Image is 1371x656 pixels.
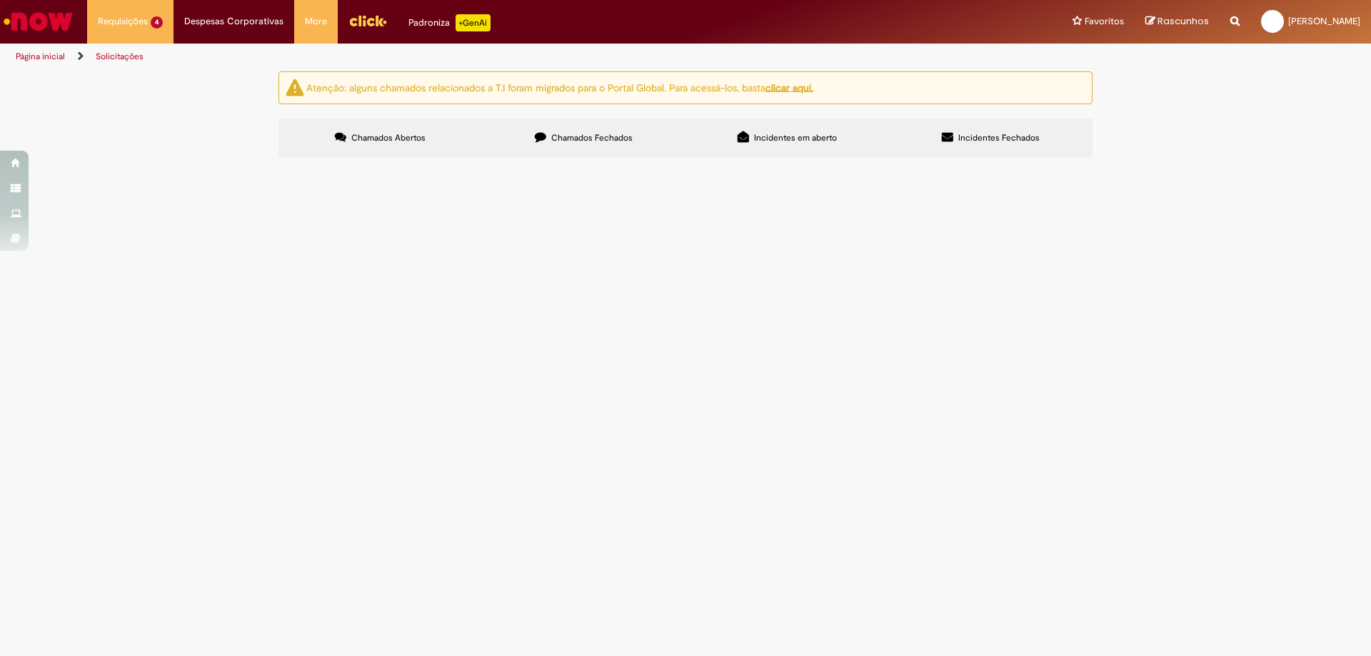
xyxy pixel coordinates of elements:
a: Página inicial [16,51,65,62]
a: Rascunhos [1145,15,1209,29]
span: Chamados Abertos [351,132,426,143]
span: Favoritos [1085,14,1124,29]
span: Incidentes Fechados [958,132,1040,143]
span: Incidentes em aberto [754,132,837,143]
span: Chamados Fechados [551,132,633,143]
span: 4 [151,16,163,29]
ul: Trilhas de página [11,44,903,70]
a: clicar aqui. [765,81,813,94]
span: Rascunhos [1157,14,1209,28]
span: Requisições [98,14,148,29]
span: [PERSON_NAME] [1288,15,1360,27]
ng-bind-html: Atenção: alguns chamados relacionados a T.I foram migrados para o Portal Global. Para acessá-los,... [306,81,813,94]
span: More [305,14,327,29]
a: Solicitações [96,51,144,62]
img: ServiceNow [1,7,75,36]
img: click_logo_yellow_360x200.png [348,10,387,31]
div: Padroniza [408,14,491,31]
span: Despesas Corporativas [184,14,283,29]
p: +GenAi [456,14,491,31]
